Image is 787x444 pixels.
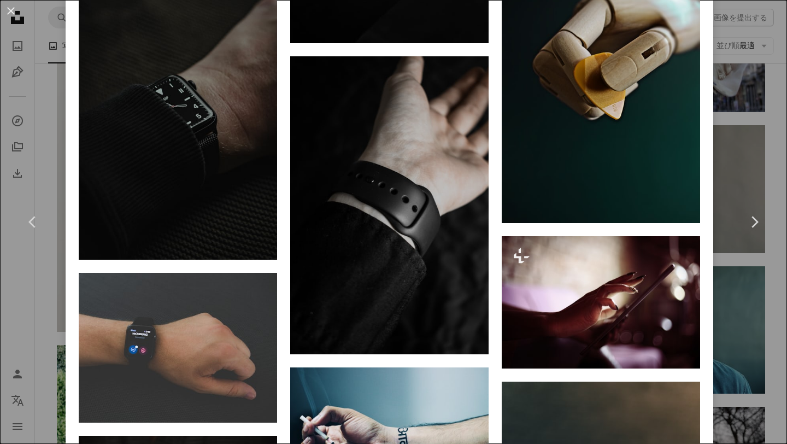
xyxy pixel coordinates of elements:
a: ブラック&シルバーのアップルウォッチ [79,106,277,115]
img: 黒のスマートフォン [79,273,277,423]
a: 白とグレーの金属ツール [502,69,700,79]
a: 黒のスマートフォン [79,342,277,352]
img: デジタルタブレットでタイピングするアフリカの女性。手に焦点を合わせます。 [502,236,700,369]
a: 次へ [721,170,787,274]
a: デジタルタブレットでタイピングするアフリカの女性。手に焦点を合わせます。 [502,297,700,307]
img: 腕時計を握る人の手 [290,56,489,354]
a: 白い紙に書いている人 [290,428,489,438]
a: 腕時計を握る人の手 [290,200,489,210]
